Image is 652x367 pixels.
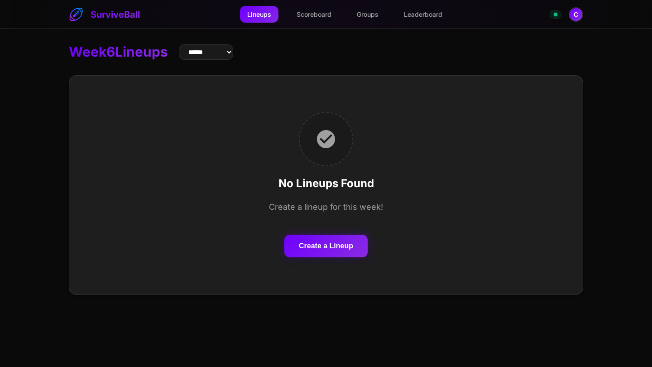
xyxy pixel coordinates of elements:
p: Create a lineup for this week! [269,201,383,214]
h1: Week 6 Lineups [69,43,168,61]
h3: No Lineups Found [278,177,374,190]
button: Open profile menu [569,7,583,22]
a: SurviveBall [69,7,140,22]
a: Groups [350,6,386,23]
a: Lineups [240,6,278,23]
img: SurviveBall [69,7,83,22]
a: Scoreboard [289,6,339,23]
a: Leaderboard [397,6,450,23]
button: Create a Lineup [284,235,368,257]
